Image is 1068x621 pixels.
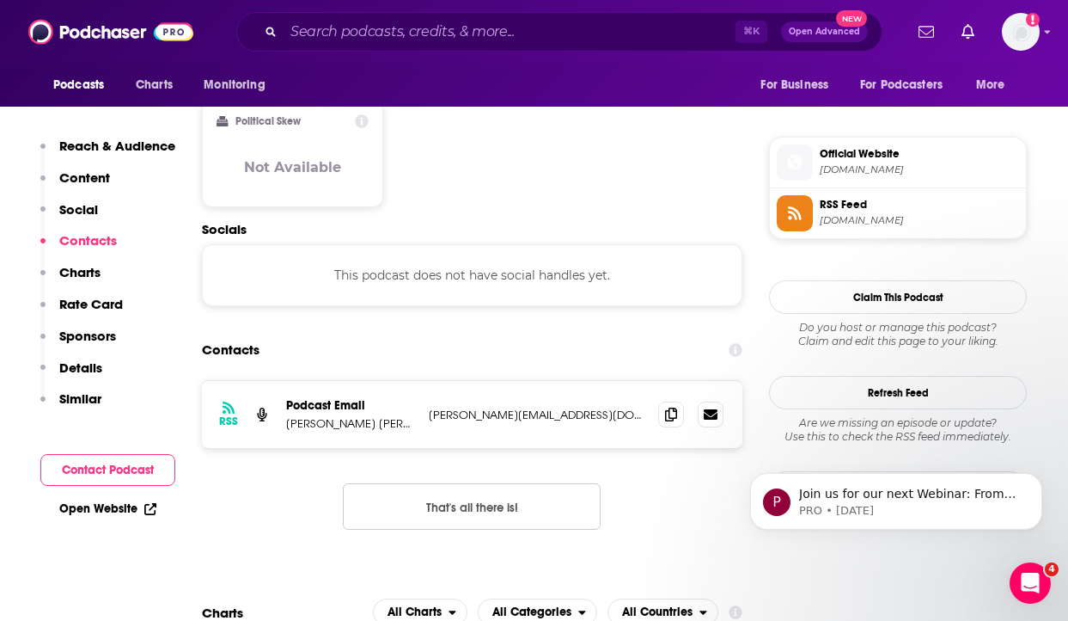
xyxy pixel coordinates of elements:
[777,144,1019,181] a: Official Website[DOMAIN_NAME]
[1002,13,1040,51] button: Show profile menu
[769,321,1027,335] span: Do you host or manage this podcast?
[40,454,175,486] button: Contact Podcast
[912,17,941,46] a: Show notifications dropdown
[244,159,341,175] h3: Not Available
[820,214,1019,227] span: feeds.captivate.fm
[59,169,110,186] p: Content
[492,606,571,618] span: All Categories
[59,501,156,516] a: Open Website
[781,22,868,42] button: Open AdvancedNew
[286,416,415,431] p: [PERSON_NAME] [PERSON_NAME], [GEOGRAPHIC_DATA]-C
[777,195,1019,231] a: RSS Feed[DOMAIN_NAME]
[235,115,301,127] h2: Political Skew
[39,124,66,151] div: Profile image for PRO
[40,232,117,264] button: Contacts
[28,15,193,48] img: Podchaser - Follow, Share and Rate Podcasts
[1045,563,1059,576] span: 4
[75,122,296,563] span: Join us for our next Webinar: From Pushback to Payoff: Building Buy-In for Niche Podcast Placemen...
[59,264,101,280] p: Charts
[760,73,828,97] span: For Business
[286,398,415,413] p: Podcast Email
[59,328,116,344] p: Sponsors
[202,605,243,621] h2: Charts
[40,138,175,169] button: Reach & Audience
[40,360,102,391] button: Details
[202,221,742,237] h2: Socials
[59,390,101,407] p: Similar
[1026,13,1040,27] svg: Add a profile image
[59,360,102,376] p: Details
[40,328,116,360] button: Sponsors
[860,73,943,97] span: For Podcasters
[769,280,1027,314] button: Claim This Podcast
[219,415,238,428] h3: RSS
[724,365,1068,557] iframe: Intercom notifications message
[769,321,1027,348] div: Claim and edit this page to your liking.
[40,390,101,422] button: Similar
[820,163,1019,176] span: modern-thyroid.captivate.fm
[204,73,265,97] span: Monitoring
[75,138,296,154] p: Message from PRO, sent 33w ago
[748,69,850,101] button: open menu
[964,69,1027,101] button: open menu
[41,69,126,101] button: open menu
[40,296,123,328] button: Rate Card
[125,69,183,101] a: Charts
[429,408,644,422] p: [PERSON_NAME][EMAIL_ADDRESS][DOMAIN_NAME]
[849,69,967,101] button: open menu
[59,138,175,154] p: Reach & Audience
[820,197,1019,212] span: RSS Feed
[836,10,867,27] span: New
[1002,13,1040,51] span: Logged in as AutumnKatie
[284,18,735,46] input: Search podcasts, credits, & more...
[26,108,318,165] div: message notification from PRO, 33w ago. Join us for our next Webinar: From Pushback to Payoff: Bu...
[343,483,601,530] button: Nothing here.
[735,21,767,43] span: ⌘ K
[789,28,860,36] span: Open Advanced
[59,232,117,249] p: Contacts
[202,334,259,366] h2: Contacts
[820,146,1019,162] span: Official Website
[136,73,173,97] span: Charts
[192,69,287,101] button: open menu
[53,73,104,97] span: Podcasts
[40,264,101,296] button: Charts
[59,296,123,312] p: Rate Card
[1010,563,1051,604] iframe: Intercom live chat
[40,169,110,201] button: Content
[388,606,442,618] span: All Charts
[955,17,981,46] a: Show notifications dropdown
[1002,13,1040,51] img: User Profile
[59,201,98,218] p: Social
[202,244,742,306] div: This podcast does not have social handles yet.
[622,606,693,618] span: All Countries
[40,201,98,233] button: Social
[976,73,1005,97] span: More
[236,12,882,52] div: Search podcasts, credits, & more...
